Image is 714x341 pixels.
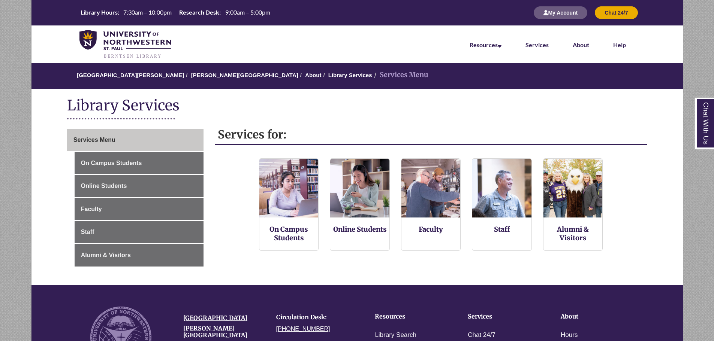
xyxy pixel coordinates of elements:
a: [PHONE_NUMBER] [276,326,330,332]
img: On Campus Students Services [259,159,319,218]
a: About [573,41,589,48]
a: Help [613,41,626,48]
img: UNWSP Library Logo [79,30,171,59]
img: Online Students Services [330,159,389,218]
a: Faculty [75,198,204,220]
a: [PERSON_NAME][GEOGRAPHIC_DATA] [191,72,298,78]
th: Library Hours: [78,8,120,16]
h4: Services [468,313,537,320]
h4: [PERSON_NAME][GEOGRAPHIC_DATA] [183,325,265,338]
button: My Account [534,6,587,19]
h4: Circulation Desk: [276,314,358,321]
a: Faculty [419,225,443,234]
a: Hours [561,330,578,341]
a: About [305,72,321,78]
h1: Library Services [67,96,647,116]
span: 9:00am – 5:00pm [225,9,270,16]
a: My Account [534,9,587,16]
a: Staff [494,225,510,234]
a: Chat 24/7 [468,330,495,341]
a: Online Students [333,225,387,234]
a: Services [525,41,549,48]
a: Alumni & Visitors [557,225,589,242]
li: Services Menu [372,70,428,80]
a: On Campus Students [75,152,204,174]
span: Services Menu [73,137,115,143]
a: Online Students [75,175,204,197]
a: Alumni & Visitors [75,244,204,267]
a: [GEOGRAPHIC_DATA][PERSON_NAME] [77,72,184,78]
img: Faculty Resources [401,159,461,218]
img: Staff Services [472,159,531,218]
a: Staff [75,221,204,243]
table: Hours Today [78,8,273,16]
span: 7:30am – 10:00pm [123,9,172,16]
a: Library Services [328,72,372,78]
button: Chat 24/7 [595,6,638,19]
a: Services Menu [67,129,204,151]
a: Hours Today [78,8,273,17]
th: Research Desk: [176,8,222,16]
img: Alumni and Visitors Services [543,159,603,218]
h4: Resources [375,313,445,320]
a: [GEOGRAPHIC_DATA] [183,314,247,322]
h2: Services for: [215,125,647,145]
a: Library Search [375,330,416,341]
a: On Campus Students [269,225,308,242]
a: Resources [470,41,501,48]
h4: About [561,313,630,320]
a: Chat 24/7 [595,9,638,16]
div: Guide Page Menu [67,129,204,267]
